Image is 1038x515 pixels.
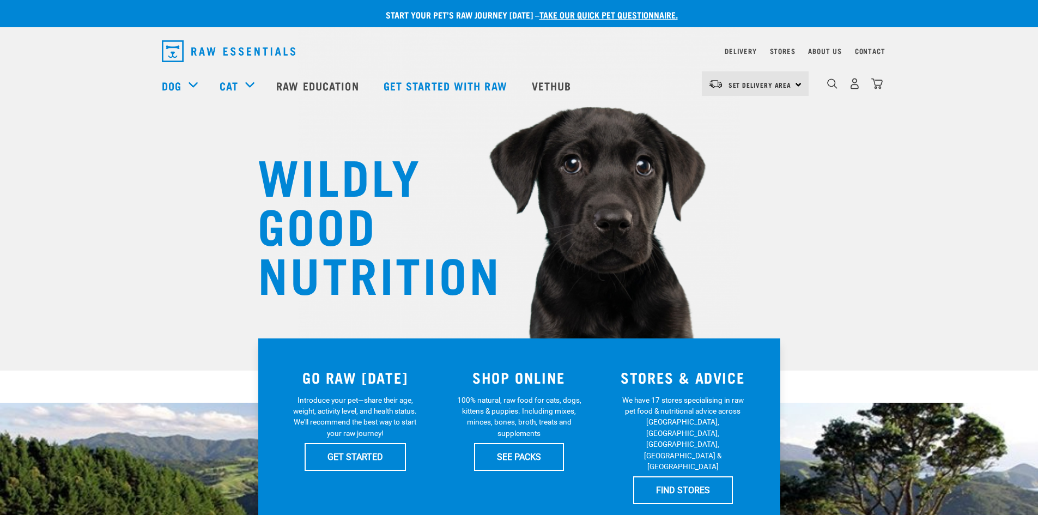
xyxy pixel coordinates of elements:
[291,395,419,439] p: Introduce your pet—share their age, weight, activity level, and health status. We'll recommend th...
[708,79,723,89] img: van-moving.png
[258,150,476,297] h1: WILDLY GOOD NUTRITION
[729,83,792,87] span: Set Delivery Area
[827,78,837,89] img: home-icon-1@2x.png
[455,395,583,439] p: 100% natural, raw food for cats, dogs, kittens & puppies. Including mixes, minces, bones, broth, ...
[725,49,756,53] a: Delivery
[633,476,733,504] a: FIND STORES
[871,78,883,89] img: home-icon@2x.png
[521,64,585,107] a: Vethub
[619,395,747,472] p: We have 17 stores specialising in raw pet food & nutritional advice across [GEOGRAPHIC_DATA], [GE...
[608,369,758,386] h3: STORES & ADVICE
[444,369,594,386] h3: SHOP ONLINE
[280,369,431,386] h3: GO RAW [DATE]
[849,78,860,89] img: user.png
[474,443,564,470] a: SEE PACKS
[220,77,238,94] a: Cat
[305,443,406,470] a: GET STARTED
[808,49,841,53] a: About Us
[539,12,678,17] a: take our quick pet questionnaire.
[153,36,885,66] nav: dropdown navigation
[162,40,295,62] img: Raw Essentials Logo
[265,64,372,107] a: Raw Education
[162,77,181,94] a: Dog
[373,64,521,107] a: Get started with Raw
[770,49,796,53] a: Stores
[855,49,885,53] a: Contact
